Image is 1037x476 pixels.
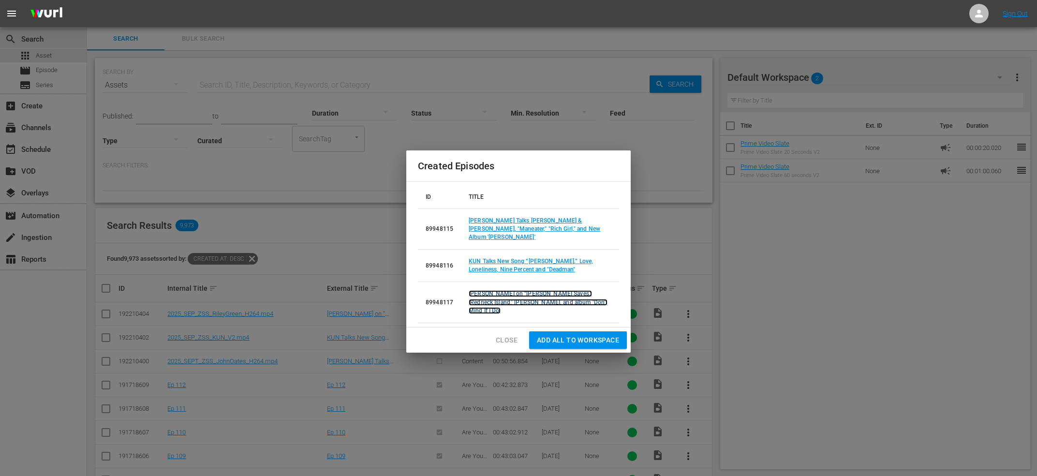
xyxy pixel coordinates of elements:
td: 89948117 [418,282,461,323]
th: ID [418,186,461,209]
td: 89948115 [418,208,461,249]
img: ans4CAIJ8jUAAAAAAAAAAAAAAAAAAAAAAAAgQb4GAAAAAAAAAAAAAAAAAAAAAAAAJMjXAAAAAAAAAAAAAAAAAAAAAAAAgAT5G... [23,2,70,25]
a: [PERSON_NAME] on "[PERSON_NAME] Saves," ‘Redneck Island,’ [PERSON_NAME], and album ‘Don’t Mind If... [469,290,607,313]
button: Close [488,331,525,349]
td: 89948116 [418,250,461,282]
span: menu [6,8,17,19]
th: TITLE [461,186,619,209]
a: Sign Out [1003,10,1028,17]
button: Add all to Workspace [529,331,627,349]
span: Close [496,334,518,346]
span: Add all to Workspace [537,334,619,346]
h2: Created Episodes [418,158,619,174]
a: [PERSON_NAME] Talks [PERSON_NAME] & [PERSON_NAME], "Maneater," "Rich Girl," and New Album '[PERSO... [469,217,600,240]
a: KUN Talks New Song “[PERSON_NAME],” Love, Loneliness, Nine Percent and "Deadman" [469,258,593,273]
